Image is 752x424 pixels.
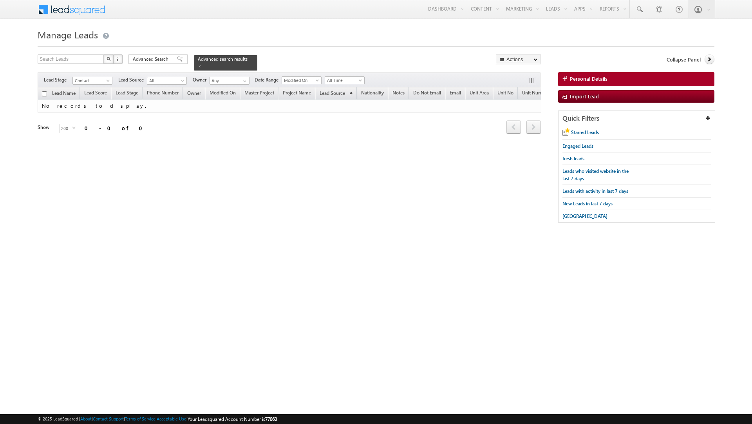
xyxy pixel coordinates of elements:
a: prev [506,121,521,134]
button: ? [113,54,123,64]
span: Personal Details [570,75,607,82]
a: next [526,121,541,134]
a: Email [446,89,465,99]
span: [GEOGRAPHIC_DATA] [562,213,607,219]
span: © 2025 LeadSquared | | | | | [38,415,277,423]
span: Lead Score [84,90,107,96]
span: Starred Leads [571,129,599,135]
div: Show [38,124,53,131]
span: ? [116,56,120,62]
a: Unit Area [466,89,493,99]
span: Lead Source [118,76,147,83]
span: Your Leadsquared Account Number is [188,416,277,422]
span: Manage Leads [38,28,98,41]
span: All [147,77,184,84]
a: Contact [72,77,112,85]
a: Acceptable Use [157,416,186,421]
span: Owner [193,76,210,83]
span: Master Project [244,90,274,96]
span: Collapse Panel [667,56,701,63]
a: All [147,77,187,85]
td: No records to display. [38,100,665,112]
span: Lead Source [320,90,345,96]
span: fresh leads [562,156,584,161]
a: Contact Support [93,416,124,421]
a: Terms of Service [125,416,155,421]
div: Quick Filters [559,111,715,126]
span: Date Range [255,76,282,83]
span: Modified On [210,90,236,96]
span: Project Name [283,90,311,96]
a: About [80,416,92,421]
span: Lead Stage [116,90,138,96]
span: (sorted ascending) [346,91,352,97]
a: Master Project [240,89,278,99]
span: Import Lead [570,93,599,100]
button: Actions [496,54,541,64]
span: Do Not Email [413,90,441,96]
a: Do Not Email [409,89,445,99]
span: All Time [325,77,362,84]
a: Nationality [357,89,388,99]
a: Notes [389,89,409,99]
img: Search [107,57,110,61]
a: Show All Items [239,77,249,85]
span: 200 [60,124,72,133]
span: 77060 [265,416,277,422]
span: select [72,126,79,130]
a: Phone Number [143,89,183,99]
span: Leads who visited website in the last 7 days [562,168,629,181]
span: Phone Number [147,90,179,96]
span: Advanced search results [198,56,248,62]
span: Leads with activity in last 7 days [562,188,628,194]
span: prev [506,120,521,134]
span: Unit No [497,90,513,96]
div: 0 - 0 of 0 [85,123,147,132]
a: Lead Name [48,89,80,99]
a: All Time [325,76,365,84]
span: Advanced Search [133,56,171,63]
span: Lead Stage [44,76,72,83]
a: Lead Score [80,89,111,99]
a: Personal Details [558,72,714,86]
a: Lead Stage [112,89,142,99]
a: Modified On [282,76,322,84]
span: Unit Area [470,90,489,96]
a: Modified On [206,89,240,99]
span: Email [450,90,461,96]
span: Modified On [282,77,319,84]
span: New Leads in last 7 days [562,201,613,207]
input: Type to Search [210,77,249,85]
a: Unit Number [518,89,553,99]
span: Nationality [361,90,384,96]
span: Contact [73,77,110,84]
span: Owner [187,90,201,96]
a: Lead Source (sorted ascending) [316,89,356,99]
span: next [526,120,541,134]
a: Unit No [493,89,517,99]
a: Project Name [279,89,315,99]
input: Check all records [42,91,47,96]
span: Engaged Leads [562,143,593,149]
span: Unit Number [522,90,549,96]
